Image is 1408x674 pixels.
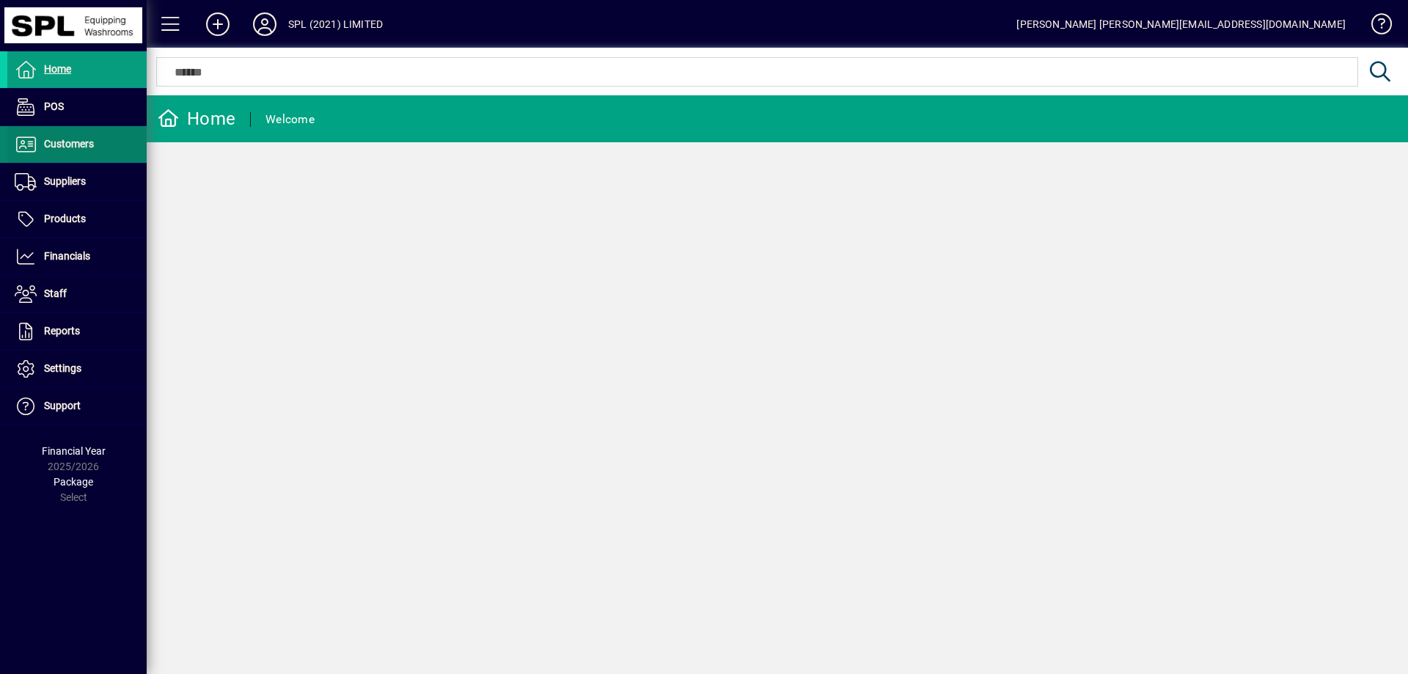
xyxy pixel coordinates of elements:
div: SPL (2021) LIMITED [288,12,383,36]
span: Home [44,63,71,75]
span: Support [44,400,81,411]
span: Financials [44,250,90,262]
button: Add [194,11,241,37]
a: Products [7,201,147,238]
span: Settings [44,362,81,374]
a: Settings [7,351,147,387]
a: POS [7,89,147,125]
a: Support [7,388,147,425]
span: Customers [44,138,94,150]
span: Financial Year [42,445,106,457]
a: Customers [7,126,147,163]
div: [PERSON_NAME] [PERSON_NAME][EMAIL_ADDRESS][DOMAIN_NAME] [1016,12,1346,36]
span: POS [44,100,64,112]
span: Staff [44,287,67,299]
span: Suppliers [44,175,86,187]
div: Home [158,107,235,131]
div: Welcome [265,108,315,131]
a: Financials [7,238,147,275]
span: Reports [44,325,80,337]
a: Suppliers [7,164,147,200]
a: Knowledge Base [1360,3,1390,51]
button: Profile [241,11,288,37]
a: Staff [7,276,147,312]
span: Products [44,213,86,224]
span: Package [54,476,93,488]
a: Reports [7,313,147,350]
